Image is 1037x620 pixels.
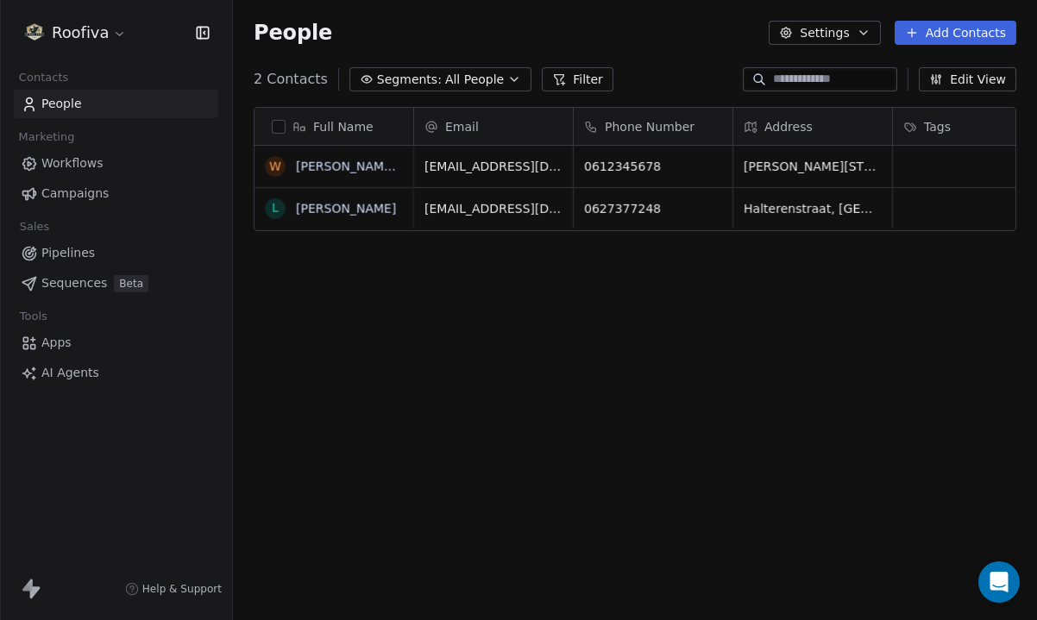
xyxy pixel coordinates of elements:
span: AI Agents [41,364,99,382]
span: Sales [12,214,57,240]
button: Add Contacts [895,21,1016,45]
div: Phone Number [574,108,732,145]
div: W [269,158,281,176]
a: Campaigns [14,179,218,208]
span: Address [764,118,813,135]
span: Sequences [41,274,107,292]
span: Halterenstraat, [GEOGRAPHIC_DATA], 7131 ZM, [GEOGRAPHIC_DATA],, [PERSON_NAME] van [744,200,882,217]
span: Help & Support [142,582,222,596]
span: People [254,20,332,46]
a: Apps [14,329,218,357]
button: Settings [769,21,880,45]
a: AI Agents [14,359,218,387]
span: Workflows [41,154,104,172]
a: Workflows [14,149,218,178]
a: Help & Support [125,582,222,596]
span: All People [445,71,504,89]
a: [PERSON_NAME] [296,202,396,216]
div: Open Intercom Messenger [978,561,1020,603]
div: Email [414,108,573,145]
span: [EMAIL_ADDRESS][DOMAIN_NAME] [424,200,562,217]
span: [PERSON_NAME][STREET_ADDRESS] [744,158,882,175]
button: Edit View [919,67,1016,91]
span: Marketing [11,124,82,150]
span: Tools [12,304,54,329]
span: 2 Contacts [254,69,328,90]
div: L [272,199,279,217]
div: Address [733,108,892,145]
span: Segments: [377,71,442,89]
img: Roofiva%20logo%20flavicon.png [24,22,45,43]
span: Beta [114,275,148,292]
a: Pipelines [14,239,218,267]
button: Filter [542,67,613,91]
a: SequencesBeta [14,269,218,297]
span: Contacts [11,65,76,91]
span: 0627377248 [584,200,722,217]
span: Pipelines [41,244,95,262]
span: People [41,95,82,113]
a: [PERSON_NAME] TEST [296,160,431,173]
a: People [14,90,218,118]
span: Apps [41,334,72,352]
div: grid [255,146,414,612]
span: Email [445,118,479,135]
span: Full Name [313,118,374,135]
button: Roofiva [21,18,130,47]
span: [EMAIL_ADDRESS][DOMAIN_NAME] [424,158,562,175]
span: Roofiva [52,22,109,44]
span: 0612345678 [584,158,722,175]
span: Tags [924,118,951,135]
div: Full Name [255,108,413,145]
span: Phone Number [605,118,694,135]
span: Campaigns [41,185,109,203]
